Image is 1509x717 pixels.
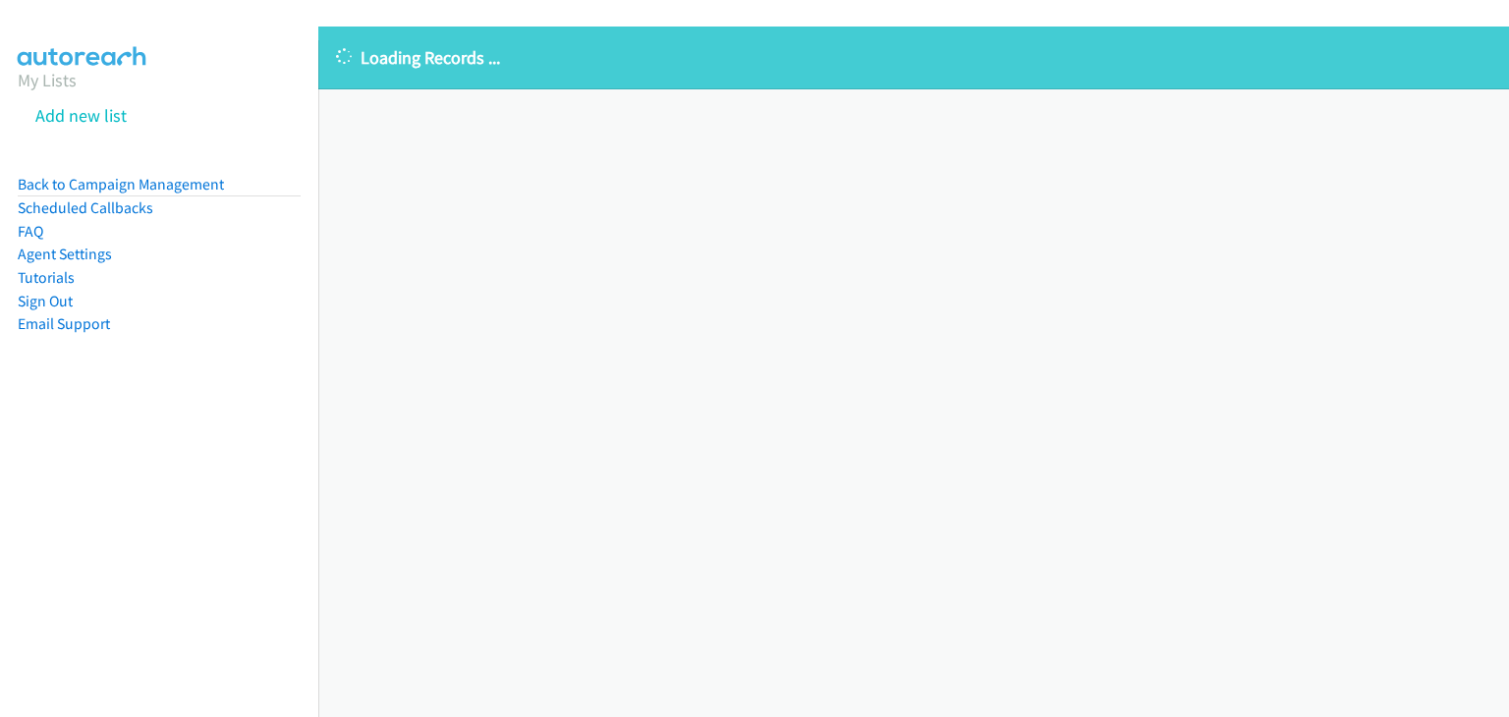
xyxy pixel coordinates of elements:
[18,175,224,193] a: Back to Campaign Management
[18,69,77,91] a: My Lists
[18,314,110,333] a: Email Support
[18,245,112,263] a: Agent Settings
[18,222,43,241] a: FAQ
[18,198,153,217] a: Scheduled Callbacks
[18,292,73,310] a: Sign Out
[35,104,127,127] a: Add new list
[336,44,1491,71] p: Loading Records ...
[18,268,75,287] a: Tutorials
